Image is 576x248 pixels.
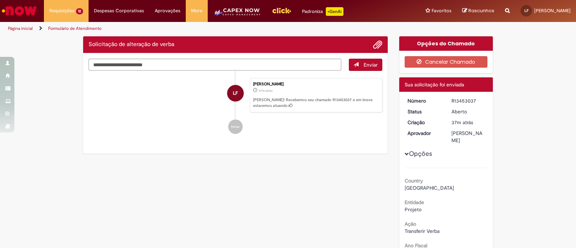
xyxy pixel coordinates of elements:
div: Opções do Chamado [399,36,493,51]
h2: Solicitação de alteração de verba Histórico de tíquete [89,41,174,48]
span: LF [525,8,528,13]
span: Despesas Corporativas [94,7,144,14]
time: 27/08/2025 15:10:51 [258,89,273,93]
div: 27/08/2025 15:10:51 [451,119,485,126]
button: Adicionar anexos [373,40,382,49]
span: [PERSON_NAME] [534,8,571,14]
p: +GenAi [326,7,343,16]
textarea: Digite sua mensagem aqui... [89,59,341,71]
span: Rascunhos [468,7,494,14]
img: ServiceNow [1,4,38,18]
span: LF [233,85,238,102]
dt: Criação [402,119,446,126]
button: Cancelar Chamado [405,56,488,68]
b: Entidade [405,199,424,206]
a: Formulário de Atendimento [48,26,102,31]
dt: Aprovador [402,130,446,137]
div: [PERSON_NAME] [451,130,485,144]
span: Projeto [405,206,422,213]
div: Aberto [451,108,485,115]
div: Lucas Rodrigues De Freitas [227,85,244,102]
button: Enviar [349,59,382,71]
span: Favoritos [432,7,451,14]
b: Country [405,177,423,184]
dt: Número [402,97,446,104]
p: [PERSON_NAME]! Recebemos seu chamado R13453037 e em breve estaremos atuando. [253,97,378,108]
span: Enviar [364,62,378,68]
a: Página inicial [8,26,33,31]
span: [GEOGRAPHIC_DATA] [405,185,454,191]
a: Rascunhos [462,8,494,14]
span: Requisições [49,7,75,14]
div: Padroniza [302,7,343,16]
img: CapexLogo5.png [213,7,261,22]
span: Transferir Verba [405,228,440,234]
li: Lucas Rodrigues De Freitas [89,78,382,113]
ul: Histórico de tíquete [89,71,382,141]
span: 37m atrás [258,89,273,93]
div: [PERSON_NAME] [253,82,378,86]
time: 27/08/2025 15:10:51 [451,119,473,126]
dt: Status [402,108,446,115]
span: 12 [76,8,83,14]
span: More [191,7,202,14]
ul: Trilhas de página [5,22,379,35]
b: Ação [405,221,416,227]
img: click_logo_yellow_360x200.png [272,5,291,16]
span: Sua solicitação foi enviada [405,81,464,88]
span: Aprovações [155,7,180,14]
span: 37m atrás [451,119,473,126]
div: R13453037 [451,97,485,104]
